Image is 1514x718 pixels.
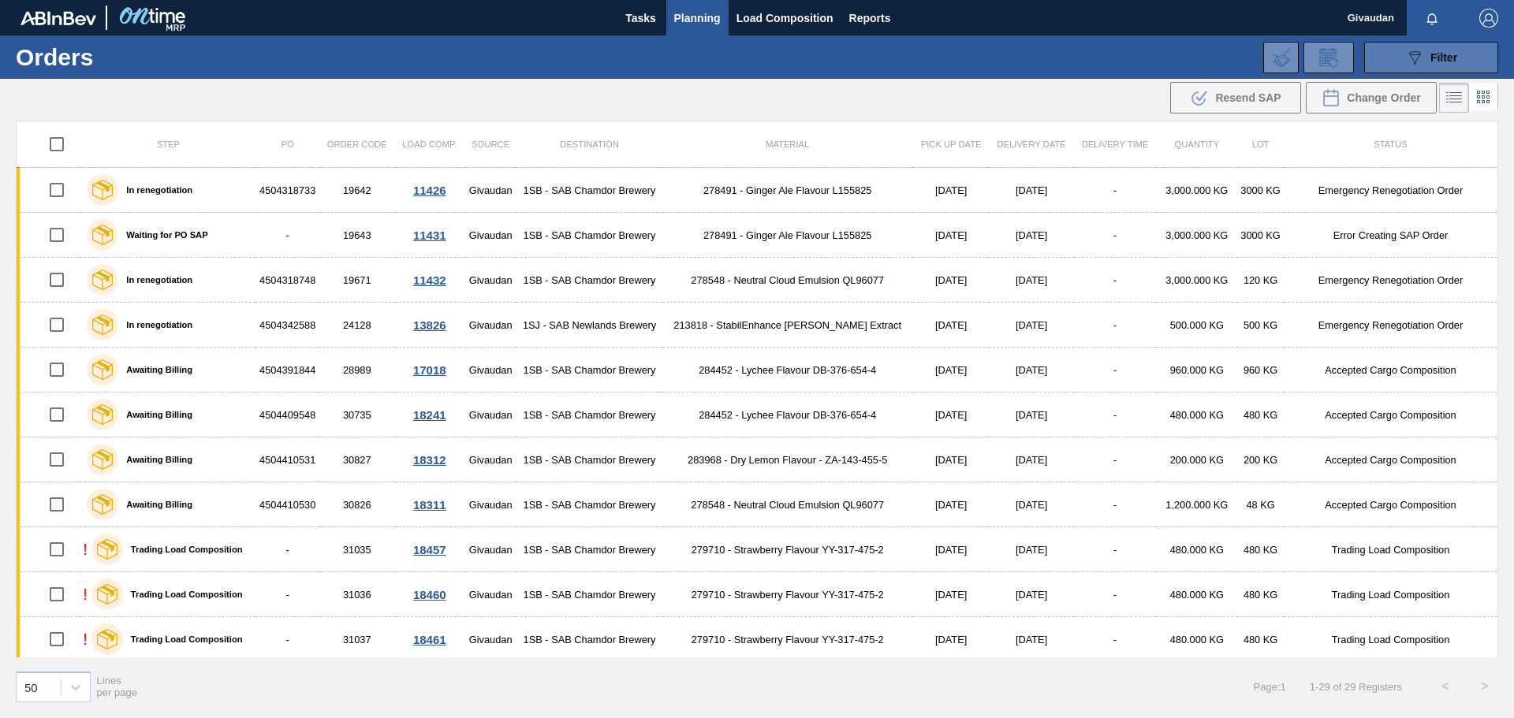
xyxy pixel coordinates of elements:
td: 278491 - Ginger Ale Flavour L155825 [662,168,913,213]
td: 4504410530 [255,482,319,527]
td: 500 KG [1237,303,1284,348]
td: - [1074,437,1157,482]
td: - [1074,527,1157,572]
span: Delivery Time [1082,140,1149,149]
a: !Trading Load Composition-31037Givaudan1SB - SAB Chamdor Brewery279710 - Strawberry Flavour YY-31... [17,617,1498,662]
td: [DATE] [989,348,1073,392]
span: Quantity [1175,140,1220,149]
td: 1SB - SAB Chamdor Brewery [516,168,662,213]
td: 279710 - Strawberry Flavour YY-317-475-2 [662,527,913,572]
span: Pick up Date [921,140,982,149]
td: 24128 [319,303,395,348]
td: - [1074,258,1157,303]
td: Givaudan [464,527,517,572]
td: - [255,527,319,572]
td: 1SJ - SAB Newlands Brewery [516,303,662,348]
span: Load Comp. [402,140,457,149]
td: 960 KG [1237,348,1284,392]
td: Error Creating SAP Order [1284,213,1497,258]
td: Accepted Cargo Composition [1284,437,1497,482]
td: 480 KG [1237,572,1284,617]
h1: Orders [16,48,252,66]
td: Givaudan [464,348,517,392]
button: > [1465,667,1505,706]
td: Emergency Renegotiation Order [1284,303,1497,348]
td: Accepted Cargo Composition [1284,482,1497,527]
a: Awaiting Billing450439184428989Givaudan1SB - SAB Chamdor Brewery284452 - Lychee Flavour DB-376-65... [17,348,1498,392]
td: 4504342588 [255,303,319,348]
td: - [255,572,319,617]
td: 480.000 KG [1157,392,1238,437]
td: 283968 - Dry Lemon Flavour - ZA-143-455-5 [662,437,913,482]
label: In renegotiation [118,185,192,195]
td: Accepted Cargo Composition [1284,392,1497,437]
td: [DATE] [913,213,990,258]
span: Change Order [1347,91,1420,104]
td: Givaudan [464,572,517,617]
td: [DATE] [913,348,990,392]
button: Filter [1364,42,1498,73]
label: Trading Load Composition [123,545,243,554]
td: 4504391844 [255,348,319,392]
td: - [1074,213,1157,258]
label: Awaiting Billing [118,500,192,509]
td: 30826 [319,482,395,527]
div: Card Vision [1469,83,1498,113]
span: Status [1374,140,1407,149]
td: - [1074,303,1157,348]
td: 1SB - SAB Chamdor Brewery [516,392,662,437]
div: 18241 [397,408,462,422]
span: Reports [849,9,891,28]
td: 4504410531 [255,437,319,482]
td: - [1074,348,1157,392]
td: Givaudan [464,213,517,258]
td: [DATE] [989,617,1073,662]
span: Delivery Date [998,140,1066,149]
label: In renegotiation [118,275,192,285]
td: 1SB - SAB Chamdor Brewery [516,527,662,572]
td: 284452 - Lychee Flavour DB-376-654-4 [662,348,913,392]
td: [DATE] [913,482,990,527]
label: In renegotiation [118,320,192,329]
span: Order Code [327,140,387,149]
div: Import Order Negotiation [1263,42,1299,73]
td: [DATE] [989,527,1073,572]
td: 279710 - Strawberry Flavour YY-317-475-2 [662,617,913,662]
td: [DATE] [913,527,990,572]
td: [DATE] [913,572,990,617]
span: 1 - 29 of 29 Registers [1310,681,1402,693]
td: 19671 [319,258,395,303]
span: Resend SAP [1215,91,1281,104]
td: 3000 KG [1237,213,1284,258]
td: - [1074,617,1157,662]
td: Emergency Renegotiation Order [1284,258,1497,303]
td: - [1074,392,1157,437]
a: Awaiting Billing450440954830735Givaudan1SB - SAB Chamdor Brewery284452 - Lychee Flavour DB-376-65... [17,392,1498,437]
td: 31036 [319,572,395,617]
td: 1SB - SAB Chamdor Brewery [516,348,662,392]
label: Waiting for PO SAP [118,230,207,240]
td: 30827 [319,437,395,482]
td: 480.000 KG [1157,527,1238,572]
td: Givaudan [464,258,517,303]
td: 1,200.000 KG [1157,482,1238,527]
td: [DATE] [989,437,1073,482]
td: 480 KG [1237,617,1284,662]
td: [DATE] [989,213,1073,258]
div: 18460 [397,588,462,601]
div: Order Review Request [1303,42,1354,73]
td: Trading Load Composition [1284,572,1497,617]
span: Planning [674,9,721,28]
td: [DATE] [989,572,1073,617]
td: 480.000 KG [1157,617,1238,662]
td: [DATE] [989,168,1073,213]
td: 31035 [319,527,395,572]
td: [DATE] [913,437,990,482]
td: 278548 - Neutral Cloud Emulsion QL96077 [662,482,913,527]
td: 284452 - Lychee Flavour DB-376-654-4 [662,392,913,437]
button: Notifications [1407,7,1457,29]
div: 11426 [397,184,462,197]
td: 500.000 KG [1157,303,1238,348]
div: Change Order [1306,82,1437,113]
